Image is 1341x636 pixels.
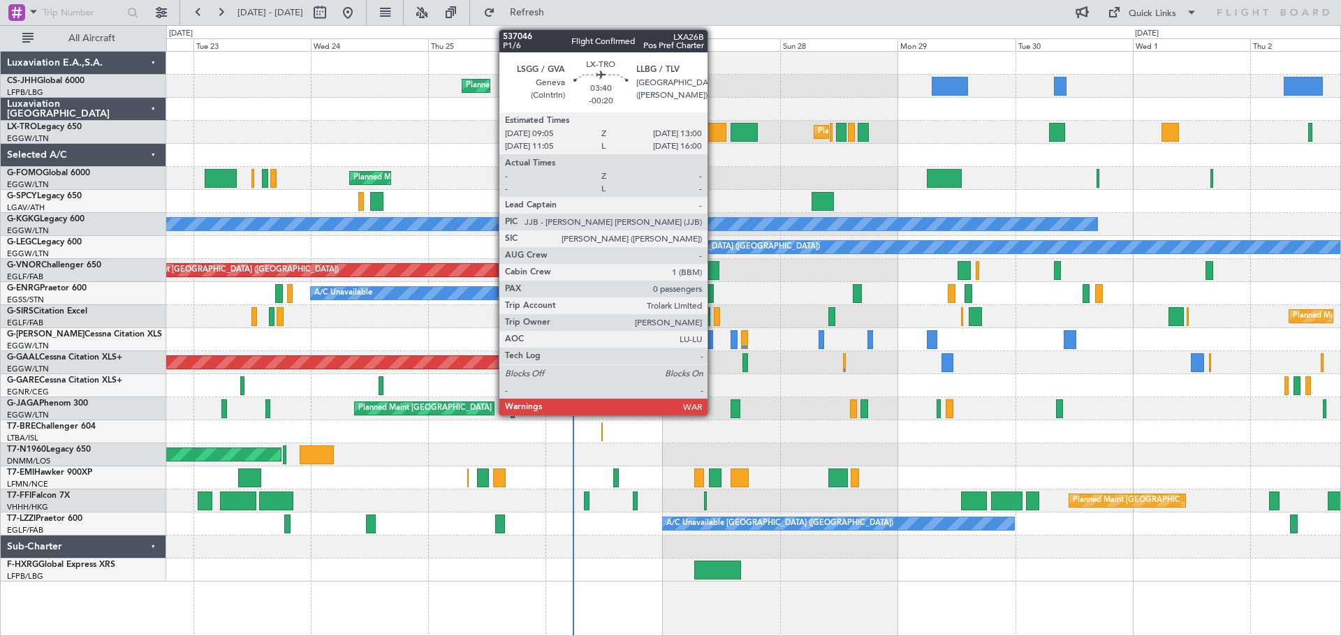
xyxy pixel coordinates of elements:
[7,433,38,443] a: LTBA/ISL
[169,28,193,40] div: [DATE]
[7,284,87,293] a: G-ENRGPraetor 600
[7,364,49,374] a: EGGW/LTN
[7,399,88,408] a: G-JAGAPhenom 300
[7,330,162,339] a: G-[PERSON_NAME]Cessna Citation XLS
[663,38,780,51] div: Sat 27
[7,179,49,190] a: EGGW/LTN
[7,502,48,512] a: VHHH/HKG
[7,77,37,85] span: CS-JHH
[7,422,36,431] span: T7-BRE
[7,491,70,500] a: T7-FFIFalcon 7X
[7,192,82,200] a: G-SPCYLegacy 650
[7,87,43,98] a: LFPB/LBG
[7,238,37,246] span: G-LEGC
[7,295,44,305] a: EGSS/STN
[593,237,820,258] div: A/C Unavailable [GEOGRAPHIC_DATA] ([GEOGRAPHIC_DATA])
[15,27,152,50] button: All Aircraft
[7,410,49,420] a: EGGW/LTN
[428,38,545,51] div: Thu 25
[7,330,85,339] span: G-[PERSON_NAME]
[545,38,663,51] div: Fri 26
[7,479,48,489] a: LFMN/NCE
[7,571,43,582] a: LFPB/LBG
[193,38,311,51] div: Tue 23
[7,353,39,362] span: G-GAAL
[466,75,686,96] div: Planned Maint [GEOGRAPHIC_DATA] ([GEOGRAPHIC_DATA])
[7,238,82,246] a: G-LEGCLegacy 600
[666,513,893,534] div: A/C Unavailable [GEOGRAPHIC_DATA] ([GEOGRAPHIC_DATA])
[7,445,91,454] a: T7-N1960Legacy 650
[7,284,40,293] span: G-ENRG
[7,169,90,177] a: G-FOMOGlobal 6000
[7,353,122,362] a: G-GAALCessna Citation XLS+
[1133,38,1250,51] div: Wed 1
[7,456,50,466] a: DNMM/LOS
[780,38,897,51] div: Sun 28
[1073,490,1293,511] div: Planned Maint [GEOGRAPHIC_DATA] ([GEOGRAPHIC_DATA])
[7,77,85,85] a: CS-JHHGlobal 6000
[1016,38,1133,51] div: Tue 30
[7,468,92,477] a: T7-EMIHawker 900XP
[119,260,339,281] div: Planned Maint [GEOGRAPHIC_DATA] ([GEOGRAPHIC_DATA])
[7,422,96,431] a: T7-BREChallenger 604
[7,376,39,385] span: G-GARE
[7,261,101,269] a: G-VNORChallenger 650
[7,515,36,523] span: T7-LZZI
[7,399,39,408] span: G-JAGA
[1129,7,1176,21] div: Quick Links
[7,376,122,385] a: G-GARECessna Citation XLS+
[7,249,49,259] a: EGGW/LTN
[7,215,40,223] span: G-KGKG
[7,561,38,569] span: F-HXRG
[1135,28,1159,40] div: [DATE]
[1101,1,1204,24] button: Quick Links
[353,168,573,188] div: Planned Maint [GEOGRAPHIC_DATA] ([GEOGRAPHIC_DATA])
[7,192,37,200] span: G-SPCY
[7,123,82,131] a: LX-TROLegacy 650
[314,283,372,304] div: A/C Unavailable
[7,318,43,328] a: EGLF/FAB
[7,445,46,454] span: T7-N1960
[7,225,49,236] a: EGGW/LTN
[818,121,1038,142] div: Planned Maint [GEOGRAPHIC_DATA] ([GEOGRAPHIC_DATA])
[7,123,37,131] span: LX-TRO
[7,491,31,500] span: T7-FFI
[7,133,49,144] a: EGGW/LTN
[7,468,34,477] span: T7-EMI
[897,38,1015,51] div: Mon 29
[358,398,578,419] div: Planned Maint [GEOGRAPHIC_DATA] ([GEOGRAPHIC_DATA])
[36,34,147,43] span: All Aircraft
[7,561,115,569] a: F-HXRGGlobal Express XRS
[7,341,49,351] a: EGGW/LTN
[237,6,303,19] span: [DATE] - [DATE]
[7,215,85,223] a: G-KGKGLegacy 600
[7,202,45,213] a: LGAV/ATH
[7,307,87,316] a: G-SIRSCitation Excel
[7,515,82,523] a: T7-LZZIPraetor 600
[7,272,43,282] a: EGLF/FAB
[498,8,557,17] span: Refresh
[7,307,34,316] span: G-SIRS
[7,387,49,397] a: EGNR/CEG
[311,38,428,51] div: Wed 24
[7,525,43,535] a: EGLF/FAB
[7,261,41,269] span: G-VNOR
[477,1,561,24] button: Refresh
[43,2,123,23] input: Trip Number
[7,169,43,177] span: G-FOMO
